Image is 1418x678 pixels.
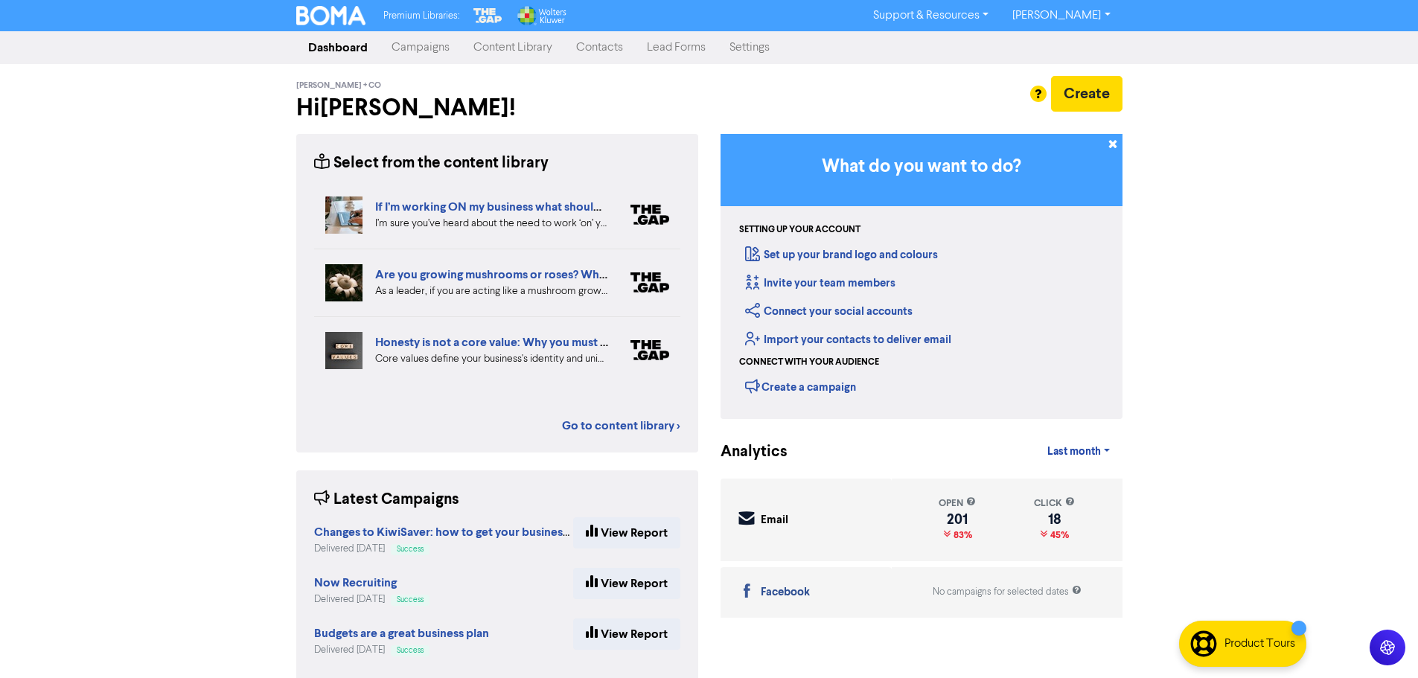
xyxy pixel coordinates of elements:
[314,542,573,556] div: Delivered [DATE]
[1035,437,1122,467] a: Last month
[739,223,860,237] div: Setting up your account
[383,11,459,21] span: Premium Libraries:
[375,351,608,367] div: Core values define your business's identity and uniqueness. Focusing on distinct values that refl...
[397,596,424,604] span: Success
[1047,529,1069,541] span: 45%
[375,284,608,299] div: As a leader, if you are acting like a mushroom grower you’re unlikely to have a clear plan yourse...
[745,248,938,262] a: Set up your brand logo and colours
[314,575,397,590] strong: Now Recruiting
[314,488,459,511] div: Latest Campaigns
[745,333,951,347] a: Import your contacts to deliver email
[861,4,1000,28] a: Support & Resources
[721,134,1122,419] div: Getting Started in BOMA
[380,33,462,63] a: Campaigns
[1000,4,1122,28] a: [PERSON_NAME]
[314,578,397,589] a: Now Recruiting
[630,340,669,360] img: thegap
[573,517,680,549] a: View Report
[397,546,424,553] span: Success
[375,267,845,282] a: Are you growing mushrooms or roses? Why you should lead like a gardener, not a grower
[721,441,769,464] div: Analytics
[743,156,1100,178] h3: What do you want to do?
[516,6,566,25] img: Wolters Kluwer
[296,33,380,63] a: Dashboard
[375,335,692,350] a: Honesty is not a core value: Why you must dare to stand out
[745,375,856,397] div: Create a campaign
[745,276,895,290] a: Invite your team members
[314,527,601,539] a: Changes to KiwiSaver: how to get your business ready
[933,585,1082,599] div: No campaigns for selected dates
[1034,496,1075,511] div: click
[375,199,660,214] a: If I’m working ON my business what should I be doing?
[314,592,429,607] div: Delivered [DATE]
[739,356,879,369] div: Connect with your audience
[564,33,635,63] a: Contacts
[718,33,782,63] a: Settings
[1047,445,1101,458] span: Last month
[761,512,788,529] div: Email
[745,304,913,319] a: Connect your social accounts
[296,80,381,91] span: [PERSON_NAME] + Co
[562,417,680,435] a: Go to content library >
[296,6,366,25] img: BOMA Logo
[1231,517,1418,678] iframe: Chat Widget
[939,514,976,525] div: 201
[471,6,504,25] img: The Gap
[630,205,669,225] img: thegap
[630,272,669,292] img: thegap
[314,643,489,657] div: Delivered [DATE]
[375,216,608,231] div: I’m sure you’ve heard about the need to work ‘on’ your business as well as working ‘in’ your busi...
[314,628,489,640] a: Budgets are a great business plan
[573,618,680,650] a: View Report
[939,496,976,511] div: open
[635,33,718,63] a: Lead Forms
[462,33,564,63] a: Content Library
[397,647,424,654] span: Success
[573,568,680,599] a: View Report
[1034,514,1075,525] div: 18
[761,584,810,601] div: Facebook
[296,94,698,122] h2: Hi [PERSON_NAME] !
[1051,76,1122,112] button: Create
[314,626,489,641] strong: Budgets are a great business plan
[951,529,972,541] span: 83%
[314,152,549,175] div: Select from the content library
[314,525,601,540] strong: Changes to KiwiSaver: how to get your business ready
